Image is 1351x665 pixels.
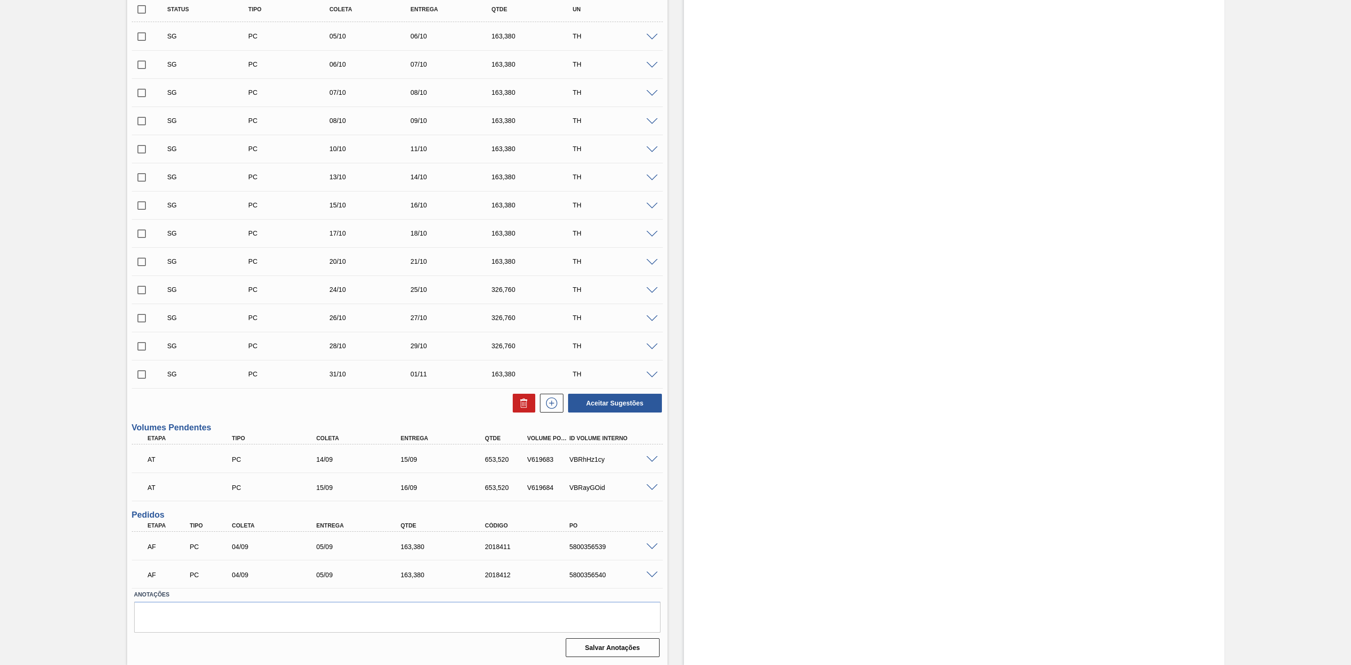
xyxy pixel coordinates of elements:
div: Pedido de Compra [246,173,339,181]
div: 06/10/2025 [327,61,420,68]
div: Sugestão Criada [165,258,258,265]
div: Sugestão Criada [165,117,258,124]
div: Pedido de Compra [246,145,339,153]
div: Pedido de Compra [246,89,339,96]
div: 17/10/2025 [327,229,420,237]
div: TH [570,229,663,237]
div: Coleta [229,522,326,529]
div: Sugestão Criada [165,145,258,153]
div: 15/09/2025 [314,484,411,491]
div: TH [570,173,663,181]
div: Pedido de Compra [246,117,339,124]
div: 01/11/2025 [408,370,501,378]
div: Tipo [246,6,339,13]
div: Qtde [489,6,582,13]
div: 31/10/2025 [327,370,420,378]
div: VBRhHz1cy [567,456,664,463]
div: 163,380 [489,258,582,265]
div: 20/10/2025 [327,258,420,265]
div: Pedido de Compra [246,229,339,237]
button: Salvar Anotações [566,638,660,657]
div: 09/10/2025 [408,117,501,124]
div: TH [570,89,663,96]
div: TH [570,314,663,321]
div: 24/10/2025 [327,286,420,293]
div: 26/10/2025 [327,314,420,321]
div: TH [570,370,663,378]
div: 27/10/2025 [408,314,501,321]
div: Id Volume Interno [567,435,664,442]
div: Sugestão Criada [165,89,258,96]
div: TH [570,61,663,68]
p: AF [148,543,190,550]
div: 163,380 [489,61,582,68]
div: Aguardando Faturamento [145,536,192,557]
div: 07/10/2025 [408,61,501,68]
div: Aguardando Informações de Transporte [145,477,243,498]
div: Pedido de Compra [246,314,339,321]
div: 163,380 [489,173,582,181]
div: Pedido de Compra [246,286,339,293]
div: Pedido de Compra [246,258,339,265]
div: Pedido de Compra [246,32,339,40]
div: 18/10/2025 [408,229,501,237]
div: Sugestão Criada [165,314,258,321]
div: Sugestão Criada [165,173,258,181]
div: Pedido de Compra [229,484,326,491]
div: TH [570,258,663,265]
div: 15/09/2025 [398,456,495,463]
div: Sugestão Criada [165,32,258,40]
div: 5800356540 [567,571,664,579]
div: PO [567,522,664,529]
p: AT [148,456,240,463]
div: 653,520 [483,456,529,463]
div: 11/10/2025 [408,145,501,153]
div: Sugestão Criada [165,229,258,237]
div: Qtde [398,522,495,529]
div: TH [570,32,663,40]
div: Entrega [408,6,501,13]
div: TH [570,117,663,124]
div: Pedido de Compra [246,370,339,378]
div: 163,380 [489,117,582,124]
div: Etapa [145,435,243,442]
div: 2018411 [483,543,580,550]
div: Tipo [229,435,326,442]
div: 15/10/2025 [327,201,420,209]
div: Tipo [187,522,234,529]
div: 326,760 [489,314,582,321]
div: 25/10/2025 [408,286,501,293]
div: V619684 [525,484,571,491]
div: TH [570,286,663,293]
div: V619683 [525,456,571,463]
p: AF [148,571,190,579]
div: 16/09/2025 [398,484,495,491]
h3: Pedidos [132,510,663,520]
div: TH [570,145,663,153]
div: 14/09/2025 [314,456,411,463]
div: Sugestão Criada [165,201,258,209]
div: 653,520 [483,484,529,491]
div: Entrega [398,435,495,442]
div: Qtde [483,435,529,442]
div: 16/10/2025 [408,201,501,209]
div: 326,760 [489,342,582,350]
div: 163,380 [398,543,495,550]
div: Pedido de Compra [246,61,339,68]
div: Aguardando Informações de Transporte [145,449,243,470]
div: Aceitar Sugestões [563,393,663,413]
div: Pedido de Compra [246,201,339,209]
h3: Volumes Pendentes [132,423,663,433]
div: 06/10/2025 [408,32,501,40]
div: TH [570,201,663,209]
div: Volume Portal [525,435,571,442]
div: Coleta [327,6,420,13]
button: Aceitar Sugestões [568,394,662,413]
div: TH [570,342,663,350]
div: Status [165,6,258,13]
div: Pedido de Compra [187,571,234,579]
div: 04/09/2025 [229,543,326,550]
div: 5800356539 [567,543,664,550]
div: Nova sugestão [535,394,563,413]
div: 21/10/2025 [408,258,501,265]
